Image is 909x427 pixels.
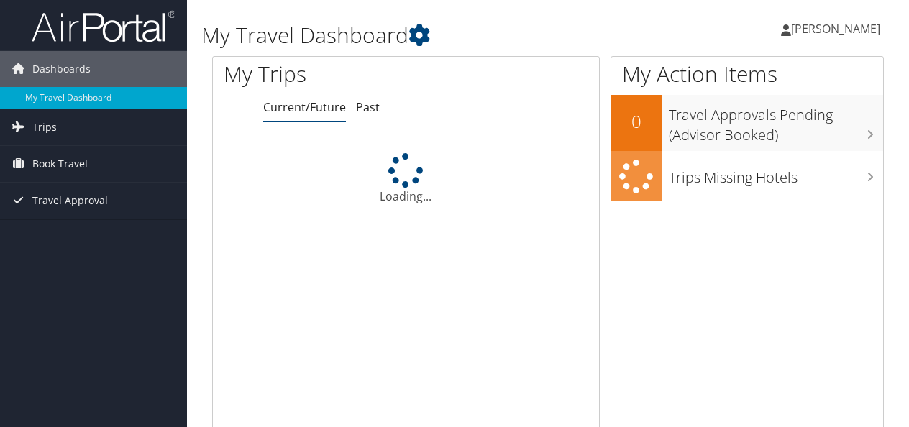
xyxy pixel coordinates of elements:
h3: Travel Approvals Pending (Advisor Booked) [669,98,883,145]
h1: My Action Items [611,59,883,89]
h1: My Trips [224,59,427,89]
a: 0Travel Approvals Pending (Advisor Booked) [611,95,883,150]
h2: 0 [611,109,662,134]
span: Travel Approval [32,183,108,219]
a: Current/Future [263,99,346,115]
span: Book Travel [32,146,88,182]
h3: Trips Missing Hotels [669,160,883,188]
h1: My Travel Dashboard [201,20,664,50]
span: Trips [32,109,57,145]
a: [PERSON_NAME] [781,7,895,50]
img: airportal-logo.png [32,9,175,43]
a: Trips Missing Hotels [611,151,883,202]
a: Past [356,99,380,115]
div: Loading... [213,153,599,205]
span: [PERSON_NAME] [791,21,880,37]
span: Dashboards [32,51,91,87]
